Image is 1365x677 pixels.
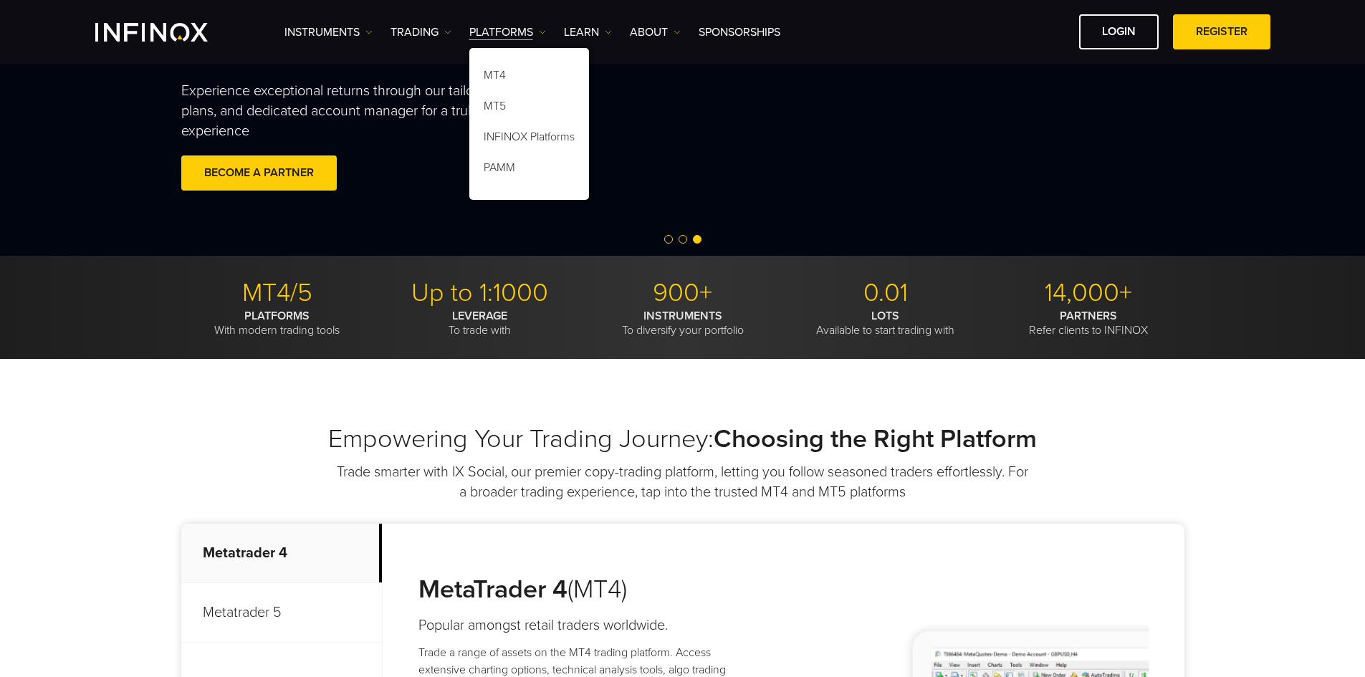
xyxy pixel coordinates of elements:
strong: MetaTrader 4 [418,574,567,605]
a: LOGIN [1079,14,1159,49]
strong: LOTS [871,309,899,323]
a: REGISTER [1173,14,1270,49]
span: Go to slide 2 [679,235,687,244]
span: Go to slide 3 [693,235,701,244]
strong: Choosing the Right Platform [714,423,1037,454]
p: Metatrader 5 [181,583,382,643]
a: SPONSORSHIPS [699,24,780,41]
a: Learn [564,24,612,41]
p: To trade with [384,309,576,337]
p: Experience exceptional returns through our tailored remuneration plans, and dedicated account man... [181,81,607,141]
p: 14,000+ [992,277,1184,309]
p: Up to 1:1000 [384,277,576,309]
a: MT4 [469,62,589,93]
a: PAMM [469,155,589,186]
strong: PLATFORMS [244,309,310,323]
p: 900+ [587,277,779,309]
span: Go to slide 1 [664,235,673,244]
a: Instruments [284,24,373,41]
p: Metatrader 4 [181,524,382,583]
strong: INSTRUMENTS [643,309,722,323]
a: PLATFORMS [469,24,546,41]
a: BECOME A PARTNER [181,155,337,191]
a: TRADING [391,24,451,41]
p: Refer clients to INFINOX [992,309,1184,337]
a: MT5 [469,93,589,124]
strong: PARTNERS [1060,309,1117,323]
p: Available to start trading with [790,309,982,337]
p: MT4/5 [181,277,373,309]
p: To diversify your portfolio [587,309,779,337]
h3: (MT4) [418,574,760,605]
a: ABOUT [630,24,681,41]
h2: Empowering Your Trading Journey: [181,423,1184,455]
span: INFINOX PARTNERS [256,14,648,66]
h4: Popular amongst retail traders worldwide. [418,615,760,635]
p: 0.01 [790,277,982,309]
a: INFINOX Logo [95,23,241,42]
p: Trade smarter with IX Social, our premier copy-trading platform, letting you follow seasoned trad... [335,462,1030,502]
p: With modern trading tools [181,309,373,337]
strong: LEVERAGE [452,309,507,323]
a: INFINOX Platforms [469,124,589,155]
